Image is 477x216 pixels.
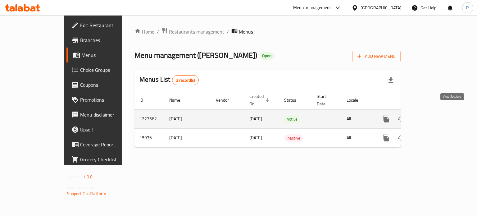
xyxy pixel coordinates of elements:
td: All [342,128,374,147]
td: [DATE] [164,128,211,147]
a: Coverage Report [66,137,144,152]
a: Promotions [66,92,144,107]
div: [GEOGRAPHIC_DATA] [361,4,402,11]
span: Locale [347,96,366,104]
a: Restaurants management [161,28,224,36]
div: Total records count [172,75,199,85]
span: Inactive [284,135,303,142]
div: Open [260,52,274,60]
span: Version: [67,173,82,181]
nav: breadcrumb [134,28,401,36]
a: Coupons [66,77,144,92]
li: / [227,28,229,35]
span: Promotions [80,96,139,103]
span: Start Date [317,93,334,108]
span: Active [284,116,300,123]
span: [DATE] [249,134,262,142]
span: Coverage Report [80,141,139,148]
a: Home [134,28,154,35]
span: Name [169,96,188,104]
td: - [312,128,342,147]
span: Restaurants management [169,28,224,35]
button: Add New Menu [352,51,401,62]
td: 1227562 [134,109,164,128]
a: Menu disclaimer [66,107,144,122]
div: Menu-management [293,4,331,11]
span: Coupons [80,81,139,89]
span: Menu management ( [PERSON_NAME] ) [134,48,257,62]
span: Upsell [80,126,139,133]
a: Menus [66,48,144,62]
span: Menus [81,51,139,59]
td: 15976 [134,128,164,147]
span: Choice Groups [80,66,139,74]
button: more [379,131,393,145]
span: Status [284,96,304,104]
span: Open [260,53,274,58]
span: ID [139,96,151,104]
a: Grocery Checklist [66,152,144,167]
button: Change Status [393,131,408,145]
span: Add New Menu [357,53,396,60]
td: - [312,109,342,128]
span: 2 record(s) [172,77,199,83]
a: Branches [66,33,144,48]
table: enhanced table [134,91,443,148]
span: Vendor [216,96,237,104]
span: Created On [249,93,272,108]
a: Edit Restaurant [66,18,144,33]
span: Edit Restaurant [80,21,139,29]
button: Change Status [393,112,408,126]
h2: Menus List [139,75,199,85]
td: [DATE] [164,109,211,128]
a: Support.OpsPlatform [67,190,107,198]
a: Choice Groups [66,62,144,77]
span: R [466,4,469,11]
span: Menus [239,28,253,35]
a: Upsell [66,122,144,137]
span: Branches [80,36,139,44]
th: Actions [374,91,443,110]
td: All [342,109,374,128]
span: Get support on: [67,183,96,191]
div: Export file [383,73,398,88]
button: more [379,112,393,126]
span: Grocery Checklist [80,156,139,163]
span: Menu disclaimer [80,111,139,118]
li: / [157,28,159,35]
span: 1.0.0 [83,173,93,181]
span: [DATE] [249,115,262,123]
